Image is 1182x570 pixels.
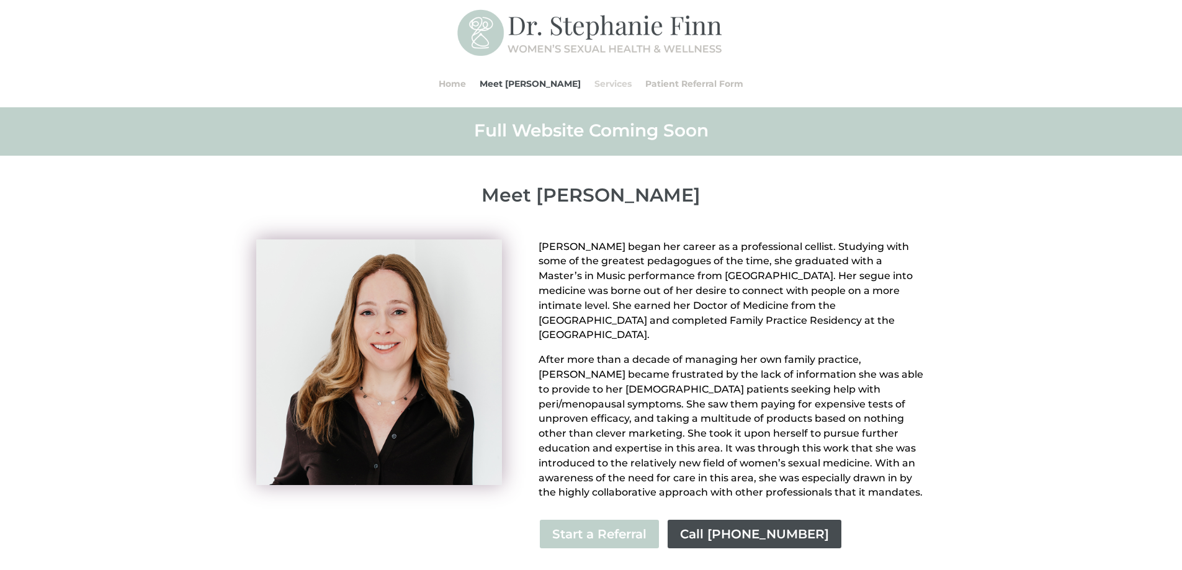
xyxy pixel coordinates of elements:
img: Stephanie Finn Headshot 02 [256,239,502,485]
a: Patient Referral Form [645,60,743,107]
a: Services [594,60,632,107]
a: Meet [PERSON_NAME] [480,60,581,107]
p: Meet [PERSON_NAME] [256,184,926,207]
a: Start a Referral [539,519,660,550]
p: After more than a decade of managing her own family practice, [PERSON_NAME] became frustrated by ... [539,352,926,500]
h2: Full Website Coming Soon [256,119,926,148]
a: Home [439,60,466,107]
a: Call [PHONE_NUMBER] [666,519,843,550]
p: [PERSON_NAME] began her career as a professional cellist. Studying with some of the greatest peda... [539,239,926,353]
